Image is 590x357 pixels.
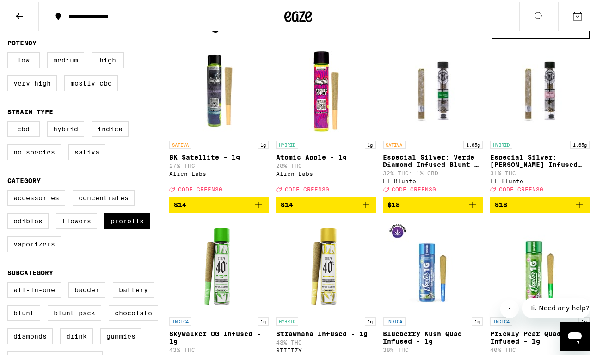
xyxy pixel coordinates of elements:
[490,176,590,182] div: El Blunto
[7,234,61,250] label: Vaporizers
[7,188,65,204] label: Accessories
[169,42,269,195] a: Open page for BK Satellite - 1g from Alien Labs
[500,298,519,316] iframe: Close message
[285,185,329,191] span: CODE GREEN30
[7,211,49,227] label: Edibles
[7,326,53,342] label: Diamonds
[280,42,372,134] img: Alien Labs - Atomic Apple - 1g
[7,267,53,275] legend: Subcategory
[113,280,154,296] label: Battery
[383,328,483,343] p: Blueberry Kush Quad Infused - 1g
[383,345,483,351] p: 38% THC
[169,345,269,351] p: 43% THC
[169,328,269,343] p: Skywalker OG Infused - 1g
[276,152,375,159] p: Atomic Apple - 1g
[280,218,372,311] img: STIIIZY - Strawnana Infused - 1g
[169,152,269,159] p: BK Satellite - 1g
[7,74,57,89] label: Very High
[365,139,376,147] p: 1g
[276,345,375,351] div: STIIIZY
[276,161,375,167] p: 28% THC
[522,296,590,316] iframe: Message from company
[392,185,436,191] span: CODE GREEN30
[490,152,590,166] p: Especial Silver: [PERSON_NAME] Infused Blunt - 1.65g
[169,161,269,167] p: 27% THC
[92,50,124,66] label: High
[68,280,105,296] label: Badder
[47,50,84,66] label: Medium
[276,328,375,336] p: Strawnana Infused - 1g
[7,303,40,319] label: Blunt
[383,139,406,147] p: SATIVA
[490,168,590,174] p: 31% THC
[92,119,129,135] label: Indica
[169,195,269,211] button: Add to bag
[7,119,40,135] label: CBD
[7,175,41,183] legend: Category
[7,142,61,158] label: No Species
[499,185,543,191] span: CODE GREEN30
[383,315,406,324] p: INDICA
[383,195,483,211] button: Add to bag
[169,139,191,147] p: SATIVA
[490,139,512,147] p: HYBRID
[490,42,590,134] img: El Blunto - Especial Silver: Rosa Diamond Infused Blunt - 1.65g
[100,326,141,342] label: Gummies
[472,315,483,324] p: 1g
[383,42,483,195] a: Open page for Especial Silver: Verde Diamond Infused Blunt - 1.65g from El Blunto
[169,315,191,324] p: INDICA
[570,139,590,147] p: 1.65g
[169,169,269,175] div: Alien Labs
[258,139,269,147] p: 1g
[178,185,222,191] span: CODE GREEN30
[490,195,590,211] button: Add to bag
[276,338,375,344] p: 43% THC
[560,320,590,350] iframe: Button to launch messaging window
[493,218,586,311] img: Jeeter - Prickly Pear Quad Infused - 1g
[387,218,479,311] img: Jeeter - Blueberry Kush Quad Infused - 1g
[60,326,93,342] label: Drink
[383,168,483,174] p: 32% THC: 1% CBD
[48,303,101,319] label: Blunt Pack
[276,169,375,175] div: Alien Labs
[7,50,40,66] label: Low
[56,211,97,227] label: Flowers
[258,315,269,324] p: 1g
[383,42,483,134] img: El Blunto - Especial Silver: Verde Diamond Infused Blunt - 1.65g
[173,42,265,134] img: Alien Labs - BK Satellite - 1g
[47,119,84,135] label: Hybrid
[490,328,590,343] p: Prickly Pear Quad Infused - 1g
[276,195,375,211] button: Add to bag
[276,42,375,195] a: Open page for Atomic Apple - 1g from Alien Labs
[383,152,483,166] p: Especial Silver: Verde Diamond Infused Blunt - 1.65g
[383,176,483,182] div: El Blunto
[276,139,298,147] p: HYBRID
[281,199,293,207] span: $14
[7,37,37,45] legend: Potency
[64,74,118,89] label: Mostly CBD
[495,199,507,207] span: $18
[7,106,53,114] legend: Strain Type
[173,218,265,311] img: STIIIZY - Skywalker OG Infused - 1g
[109,303,158,319] label: Chocolate
[104,211,150,227] label: Prerolls
[490,42,590,195] a: Open page for Especial Silver: Rosa Diamond Infused Blunt - 1.65g from El Blunto
[68,142,105,158] label: Sativa
[73,188,135,204] label: Concentrates
[388,199,400,207] span: $18
[490,345,590,351] p: 40% THC
[365,315,376,324] p: 1g
[174,199,186,207] span: $14
[490,315,512,324] p: INDICA
[7,280,61,296] label: All-In-One
[463,139,483,147] p: 1.65g
[276,315,298,324] p: HYBRID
